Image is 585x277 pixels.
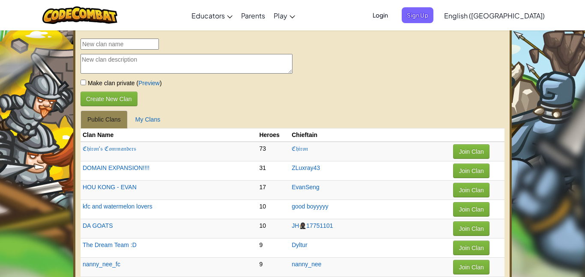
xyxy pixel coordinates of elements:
[274,11,287,20] span: Play
[292,145,308,152] a: ℭ𝔥𝔦𝔯𝔬𝔫
[86,80,135,86] span: Make clan private
[257,219,290,238] td: 10
[237,4,269,27] a: Parents
[81,92,137,106] button: Create New Clan
[402,7,433,23] button: Sign Up
[81,110,128,128] a: Public Clans
[453,241,489,255] button: Join Clan
[257,200,290,219] td: 10
[42,6,117,24] img: CodeCombat logo
[269,4,299,27] a: Play
[292,184,319,191] a: EvanSeng
[187,4,237,27] a: Educators
[453,164,489,178] button: Join Clan
[453,260,489,274] button: Join Clan
[292,261,321,268] a: nanny_nee
[444,11,545,20] span: English ([GEOGRAPHIC_DATA])
[83,184,137,191] a: HOU KONG - EVAN
[83,203,152,210] a: kfc and watermelon lovers
[81,39,159,50] input: New clan name
[292,203,328,210] a: good boyyyyy
[292,222,333,229] a: JH🥷🏿17751101
[290,128,451,142] th: Chieftain
[83,241,137,248] a: The Dream Team :D
[128,110,167,128] a: My Clans
[257,238,290,258] td: 9
[453,202,489,217] button: Join Clan
[453,183,489,197] button: Join Clan
[83,261,120,268] a: nanny_nee_fc
[257,258,290,277] td: 9
[135,80,139,86] span: (
[292,241,307,248] a: Dyltur
[83,222,113,229] a: DA GOATS
[453,144,489,159] button: Join Clan
[453,221,489,236] button: Join Clan
[81,128,257,142] th: Clan Name
[257,128,290,142] th: Heroes
[257,181,290,200] td: 17
[257,142,290,161] td: 73
[367,7,393,23] button: Login
[160,80,162,86] span: )
[138,80,160,86] a: Preview
[257,161,290,181] td: 31
[83,145,136,152] a: ℭ𝔥𝔦𝔯𝔬𝔫'𝔰 ℭ𝔬𝔪𝔪𝔞𝔫𝔡𝔢𝔯𝔰
[440,4,549,27] a: English ([GEOGRAPHIC_DATA])
[83,164,149,171] a: DOMAIN EXPANSION!!!!
[292,164,320,171] a: ZLuxray43
[191,11,225,20] span: Educators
